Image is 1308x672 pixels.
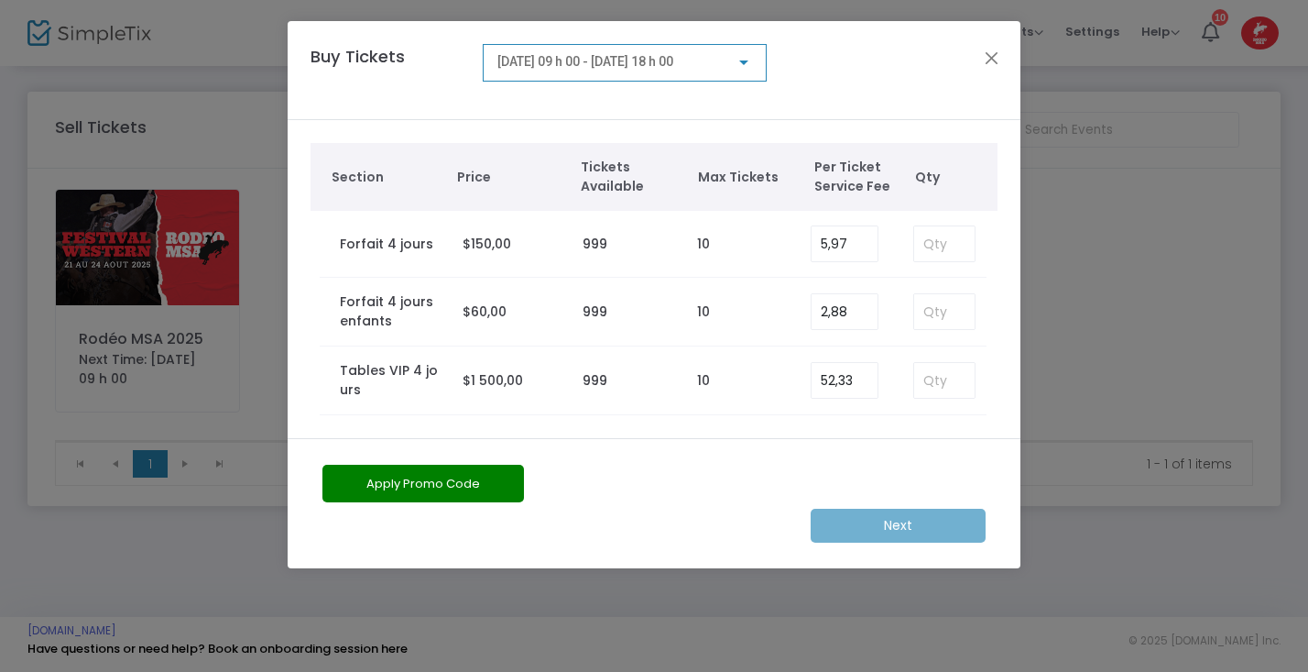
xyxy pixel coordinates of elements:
input: Enter Service Fee [812,226,877,261]
span: Price [457,168,562,187]
span: Qty [915,168,988,187]
span: Max Tickets [698,168,797,187]
span: $1 500,00 [463,371,523,390]
input: Qty [914,226,975,261]
span: Per Ticket Service Fee [814,158,906,196]
button: Apply Promo Code [322,465,524,502]
h4: Buy Tickets [301,44,474,96]
span: Tickets Available [581,158,680,196]
label: Forfait 4 jours [340,235,433,254]
input: Qty [914,363,975,398]
span: Section [332,168,440,187]
span: [DATE] 09 h 00 - [DATE] 18 h 00 [497,54,673,69]
label: 10 [697,303,710,322]
label: Tables VIP 4 jours [340,361,444,400]
label: 10 [697,235,710,254]
label: Forfait 4 jours enfants [340,292,444,331]
span: $150,00 [463,235,511,253]
label: 999 [583,303,607,322]
input: Enter Service Fee [812,294,877,329]
label: 999 [583,235,607,254]
button: Close [980,46,1004,70]
label: 10 [697,371,710,391]
input: Enter Service Fee [812,363,877,398]
input: Qty [914,294,975,329]
span: $60,00 [463,303,507,321]
label: 999 [583,371,607,391]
